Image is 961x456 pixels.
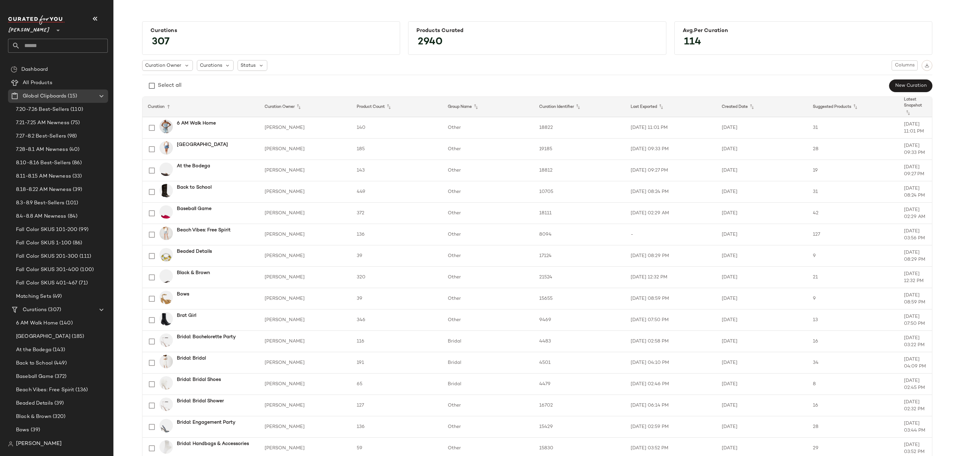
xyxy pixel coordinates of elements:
[716,267,808,288] td: [DATE]
[716,331,808,352] td: [DATE]
[351,395,442,416] td: 127
[159,120,173,133] img: STEVEMADDEN_APPAREL_BP204789_DENIM-FAB_14254_HERO.jpg
[808,181,899,203] td: 31
[16,400,53,407] span: Beaded Details
[177,440,249,447] b: Bridal: Handbags & Accessories
[899,139,932,160] td: [DATE] 09:33 PM
[625,224,716,245] td: -
[16,333,70,340] span: [GEOGRAPHIC_DATA]
[442,352,534,374] td: Bridal
[16,253,78,260] span: Fall Color SKUS 201-300
[259,139,351,160] td: [PERSON_NAME]
[534,267,625,288] td: 21524
[259,395,351,416] td: [PERSON_NAME]
[808,139,899,160] td: 28
[625,181,716,203] td: [DATE] 08:24 PM
[16,319,58,327] span: 6 AM Walk Home
[899,374,932,395] td: [DATE] 02:45 PM
[16,213,66,220] span: 8.4-8.8 AM Newness
[159,419,173,432] img: STEVEMADDEN_SHOES_BRI_WHITE-BLUE.jpg
[259,374,351,395] td: [PERSON_NAME]
[177,419,235,426] b: Bridal: Engagement Party
[442,203,534,224] td: Other
[808,160,899,181] td: 19
[16,186,71,194] span: 8.18-8.22 AM Newness
[351,416,442,438] td: 136
[68,146,80,154] span: (40)
[259,97,351,117] th: Curation Owner
[899,160,932,181] td: [DATE] 09:27 PM
[716,203,808,224] td: [DATE]
[177,248,212,255] b: Beaded Details
[159,163,173,176] img: STEVEMADDEN_MENS_NATAN_BROWN-TAN_01.jpg
[51,293,62,300] span: (49)
[351,331,442,352] td: 116
[259,181,351,203] td: [PERSON_NAME]
[71,239,82,247] span: (86)
[23,306,47,314] span: Curations
[259,331,351,352] td: [PERSON_NAME]
[899,288,932,309] td: [DATE] 08:59 PM
[53,360,67,367] span: (449)
[808,374,899,395] td: 8
[23,92,66,100] span: Global Clipboards
[892,60,918,70] button: Columns
[259,288,351,309] td: [PERSON_NAME]
[808,331,899,352] td: 16
[351,267,442,288] td: 320
[241,62,256,69] span: Status
[534,352,625,374] td: 4501
[808,224,899,245] td: 127
[259,160,351,181] td: [PERSON_NAME]
[8,23,50,35] span: [PERSON_NAME]
[442,309,534,331] td: Other
[159,269,173,283] img: STEVEMADDEN_SHOE_TRELLA_BROWN-SUEDE_01.jpg
[716,224,808,245] td: [DATE]
[177,398,224,405] b: Bridal: Bridal Shower
[889,79,932,92] button: New Curation
[442,374,534,395] td: Bridal
[159,440,173,454] img: STEVEMADDEN_LEGWEAR_L-RICH_WHITE_01.jpg
[442,224,534,245] td: Other
[16,119,69,127] span: 7.21-7.25 AM Newness
[625,245,716,267] td: [DATE] 08:29 PM
[177,312,196,319] b: Brat Girl
[16,199,64,207] span: 8.3-8.9 Best-Sellers
[716,395,808,416] td: [DATE]
[351,203,442,224] td: 372
[925,63,929,68] img: svg%3e
[442,267,534,288] td: Other
[8,15,65,25] img: cfy_white_logo.C9jOOHJF.svg
[899,97,932,117] th: Latest Snapshot
[159,248,173,261] img: STEVEMADDEN_HANDBAGS_BKINSLEY_LEMON_ac55a74b-54f9-49e2-953f-17e60c543d76.jpg
[899,395,932,416] td: [DATE] 02:32 PM
[808,395,899,416] td: 16
[534,245,625,267] td: 17124
[808,117,899,139] td: 31
[66,213,78,220] span: (84)
[351,245,442,267] td: 39
[177,376,221,383] b: Bridal: Bridal Shoes
[899,203,932,224] td: [DATE] 02:29 AM
[716,97,808,117] th: Created Date
[442,288,534,309] td: Other
[16,346,51,354] span: At the Bodega
[625,160,716,181] td: [DATE] 09:27 PM
[16,293,51,300] span: Matching Sets
[77,226,88,234] span: (99)
[16,239,71,247] span: Fall Color SKUS 1-100
[159,184,173,197] img: STEVEMADDEN_SHOES_ROCKY_BROWN-DISTRESSED_01.jpg
[899,181,932,203] td: [DATE] 08:24 PM
[716,416,808,438] td: [DATE]
[442,416,534,438] td: Other
[899,416,932,438] td: [DATE] 03:44 PM
[259,203,351,224] td: [PERSON_NAME]
[899,309,932,331] td: [DATE] 07:50 PM
[716,245,808,267] td: [DATE]
[442,245,534,267] td: Other
[534,416,625,438] td: 15429
[625,97,716,117] th: Last Exported
[259,416,351,438] td: [PERSON_NAME]
[150,28,392,34] div: Curations
[899,224,932,245] td: [DATE] 03:56 PM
